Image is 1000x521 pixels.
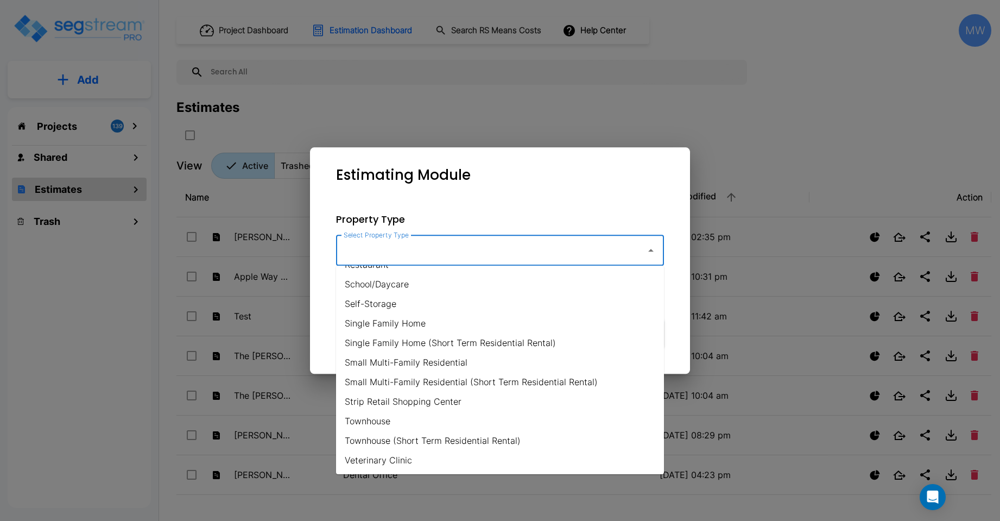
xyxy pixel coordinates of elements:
[336,450,664,470] li: Veterinary Clinic
[336,274,664,294] li: School/Daycare
[336,313,664,333] li: Single Family Home
[344,230,409,240] label: Select Property Type
[920,484,946,510] div: Open Intercom Messenger
[336,372,664,392] li: Small Multi-Family Residential (Short Term Residential Rental)
[336,165,471,186] p: Estimating Module
[336,353,664,372] li: Small Multi-Family Residential
[336,392,664,411] li: Strip Retail Shopping Center
[336,212,664,227] p: Property Type
[336,294,664,313] li: Self-Storage
[336,431,664,450] li: Townhouse (Short Term Residential Rental)
[336,411,664,431] li: Townhouse
[336,333,664,353] li: Single Family Home (Short Term Residential Rental)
